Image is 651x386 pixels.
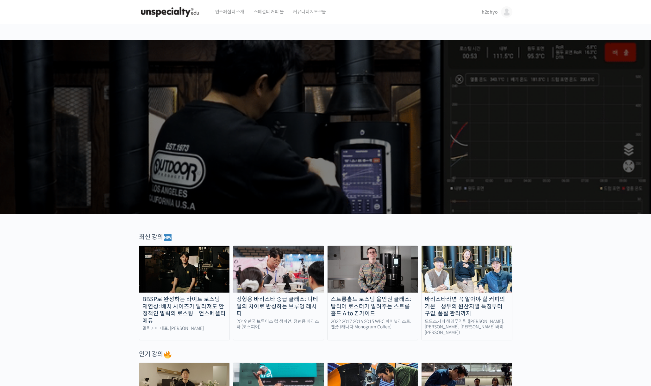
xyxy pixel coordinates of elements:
div: 2022 2017 2016 2015 WBC 파이널리스트, 벤풋 (캐나다 Monogram Coffee) [328,319,418,330]
img: 🆕 [164,234,172,241]
p: [PERSON_NAME]을 다하는 당신을 위해, 최고와 함께 만든 커피 클래스 [6,97,645,129]
div: 말릭커피 대표, [PERSON_NAME] [139,326,230,332]
div: 모모스커피 해외무역팀 ([PERSON_NAME], [PERSON_NAME], [PERSON_NAME] 바리[PERSON_NAME]) [422,319,512,336]
div: 바리스타라면 꼭 알아야 할 커피의 기본 – 생두의 원산지별 특징부터 구입, 품질 관리까지 [422,296,512,317]
div: 최신 강의 [139,233,512,242]
a: 바리스타라면 꼭 알아야 할 커피의 기본 – 생두의 원산지별 특징부터 구입, 품질 관리까지 모모스커피 해외무역팀 ([PERSON_NAME], [PERSON_NAME], [PER... [421,245,512,340]
div: 2019 한국 브루어스 컵 챔피언, 정형용 바리스타 (코스피어) [233,319,324,330]
img: 🔥 [164,351,172,358]
a: 정형용 바리스타 중급 클래스: 디테일의 차이로 완성하는 브루잉 레시피 2019 한국 브루어스 컵 챔피언, 정형용 바리스타 (코스피어) [233,245,324,340]
a: BBSP로 완성하는 라이트 로스팅 재연성: 배치 사이즈가 달라져도 안정적인 말릭의 로스팅 – 언스페셜티 에듀 말릭커피 대표, [PERSON_NAME] [139,245,230,340]
div: 정형용 바리스타 중급 클래스: 디테일의 차이로 완성하는 브루잉 레시피 [233,296,324,317]
div: BBSP로 완성하는 라이트 로스팅 재연성: 배치 사이즈가 달라져도 안정적인 말릭의 로스팅 – 언스페셜티 에듀 [139,296,230,324]
span: h2ohyo [482,9,498,15]
img: stronghold-roasting_course-thumbnail.jpg [328,246,418,293]
div: 인기 강의 [139,350,512,359]
div: 스트롱홀드 로스팅 올인원 클래스: 탑티어 로스터가 알려주는 스트롱홀드 A to Z 가이드 [328,296,418,317]
img: advanced-brewing_course-thumbnail.jpeg [233,246,324,293]
img: momos_course-thumbnail.jpg [422,246,512,293]
a: 스트롱홀드 로스팅 올인원 클래스: 탑티어 로스터가 알려주는 스트롱홀드 A to Z 가이드 2022 2017 2016 2015 WBC 파이널리스트, 벤풋 (캐나다 Monogra... [327,245,418,340]
p: 시간과 장소에 구애받지 않고, 검증된 커리큘럼으로 [6,132,645,141]
img: malic-roasting-class_course-thumbnail.jpg [139,246,230,293]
